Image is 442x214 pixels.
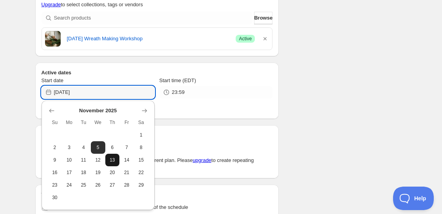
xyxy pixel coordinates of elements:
[94,182,102,188] span: 26
[105,141,120,154] button: Thursday November 6 2025
[159,77,196,83] span: Start time (EDT)
[134,141,148,154] button: Saturday November 8 2025
[48,179,62,191] button: Sunday November 23 2025
[48,141,62,154] button: Sunday November 2 2025
[94,169,102,176] span: 19
[137,144,145,151] span: 8
[51,157,59,163] span: 9
[137,132,145,138] span: 1
[65,119,73,126] span: Mo
[134,129,148,141] button: Saturday November 1 2025
[239,36,252,42] span: Active
[393,187,434,210] iframe: Toggle Customer Support
[76,179,91,191] button: Tuesday November 25 2025
[48,116,62,129] th: Sunday
[62,141,76,154] button: Monday November 3 2025
[108,119,117,126] span: Th
[134,166,148,179] button: Saturday November 22 2025
[51,169,59,176] span: 16
[62,154,76,166] button: Monday November 10 2025
[76,154,91,166] button: Tuesday November 11 2025
[41,191,273,199] h2: Tags
[76,141,91,154] button: Tuesday November 4 2025
[119,141,134,154] button: Friday November 7 2025
[134,154,148,166] button: Saturday November 15 2025
[134,179,148,191] button: Saturday November 29 2025
[137,169,145,176] span: 22
[91,141,105,154] button: Wednesday November 5 2025
[79,144,88,151] span: 4
[41,156,273,172] p: Repeating schedules are not available on your current plan. Please to create repeating schedules.
[41,1,273,9] p: to select collections, tags or vendors
[134,116,148,129] th: Saturday
[105,166,120,179] button: Thursday November 20 2025
[48,191,62,204] button: Sunday November 30 2025
[94,119,102,126] span: We
[41,69,273,77] h2: Active dates
[48,154,62,166] button: Sunday November 9 2025
[79,182,88,188] span: 25
[94,144,102,151] span: 5
[65,144,73,151] span: 3
[105,179,120,191] button: Thursday November 27 2025
[51,119,59,126] span: Su
[119,166,134,179] button: Friday November 21 2025
[91,154,105,166] button: Wednesday November 12 2025
[65,182,73,188] span: 24
[45,31,61,47] img: November 18th Wreath Making Workshop - Flowers by Special Arrangement
[91,179,105,191] button: Wednesday November 26 2025
[139,105,150,116] button: Show next month, December 2025
[67,35,230,43] a: [DATE] Wreath Making Workshop
[137,157,145,163] span: 15
[108,157,117,163] span: 13
[108,144,117,151] span: 6
[54,12,253,24] input: Search products
[41,77,63,83] span: Start date
[105,154,120,166] button: Thursday November 13 2025
[108,169,117,176] span: 20
[79,119,88,126] span: Tu
[46,105,57,116] button: Show previous month, October 2025
[123,169,131,176] span: 21
[79,157,88,163] span: 11
[65,157,73,163] span: 10
[41,131,273,139] h2: Repeating
[94,157,102,163] span: 12
[91,166,105,179] button: Wednesday November 19 2025
[41,2,61,7] a: Upgrade
[62,179,76,191] button: Monday November 24 2025
[193,157,211,163] a: upgrade
[254,12,272,24] button: Browse
[119,179,134,191] button: Friday November 28 2025
[137,119,145,126] span: Sa
[119,116,134,129] th: Friday
[123,182,131,188] span: 28
[108,182,117,188] span: 27
[123,119,131,126] span: Fr
[91,116,105,129] th: Wednesday
[137,182,145,188] span: 29
[76,116,91,129] th: Tuesday
[123,144,131,151] span: 7
[123,157,131,163] span: 14
[51,182,59,188] span: 23
[48,166,62,179] button: Sunday November 16 2025
[51,194,59,201] span: 30
[65,169,73,176] span: 17
[62,116,76,129] th: Monday
[105,116,120,129] th: Thursday
[62,166,76,179] button: Monday November 17 2025
[51,144,59,151] span: 2
[79,169,88,176] span: 18
[254,14,272,22] span: Browse
[119,154,134,166] button: Friday November 14 2025
[76,166,91,179] button: Tuesday November 18 2025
